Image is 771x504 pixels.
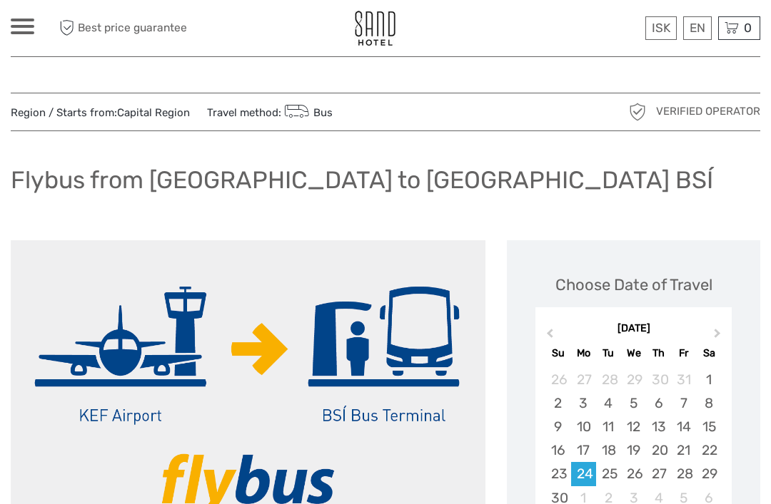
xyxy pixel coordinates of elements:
[545,344,570,363] div: Su
[646,344,671,363] div: Th
[671,344,696,363] div: Fr
[707,325,730,348] button: Next Month
[696,415,721,438] div: Choose Saturday, November 15th, 2025
[621,344,646,363] div: We
[571,391,596,415] div: Choose Monday, November 3rd, 2025
[671,391,696,415] div: Choose Friday, November 7th, 2025
[354,11,395,46] img: 186-9edf1c15-b972-4976-af38-d04df2434085_logo_small.jpg
[11,106,190,120] span: Region / Starts from:
[656,104,760,119] span: Verified Operator
[646,368,671,391] div: Choose Thursday, October 30th, 2025
[696,344,721,363] div: Sa
[671,462,696,485] div: Choose Friday, November 28th, 2025
[646,438,671,462] div: Choose Thursday, November 20th, 2025
[621,415,646,438] div: Choose Wednesday, November 12th, 2025
[281,106,333,119] a: Bus
[621,462,646,485] div: Choose Wednesday, November 26th, 2025
[164,22,181,39] button: Open LiveChat chat widget
[696,391,721,415] div: Choose Saturday, November 8th, 2025
[671,438,696,462] div: Choose Friday, November 21st, 2025
[621,391,646,415] div: Choose Wednesday, November 5th, 2025
[207,102,333,122] span: Travel method:
[626,101,649,123] img: verified_operator_grey_128.png
[56,16,198,40] span: Best price guarantee
[555,274,712,296] div: Choose Date of Travel
[671,415,696,438] div: Choose Friday, November 14th, 2025
[742,21,754,35] span: 0
[571,415,596,438] div: Choose Monday, November 10th, 2025
[696,462,721,485] div: Choose Saturday, November 29th, 2025
[545,368,570,391] div: Choose Sunday, October 26th, 2025
[545,462,570,485] div: Choose Sunday, November 23rd, 2025
[571,462,596,485] div: Choose Monday, November 24th, 2025
[545,438,570,462] div: Choose Sunday, November 16th, 2025
[621,438,646,462] div: Choose Wednesday, November 19th, 2025
[571,368,596,391] div: Choose Monday, October 27th, 2025
[571,438,596,462] div: Choose Monday, November 17th, 2025
[596,368,621,391] div: Choose Tuesday, October 28th, 2025
[545,415,570,438] div: Choose Sunday, November 9th, 2025
[596,391,621,415] div: Choose Tuesday, November 4th, 2025
[696,438,721,462] div: Choose Saturday, November 22nd, 2025
[646,391,671,415] div: Choose Thursday, November 6th, 2025
[545,391,570,415] div: Choose Sunday, November 2nd, 2025
[117,106,190,119] a: Capital Region
[621,368,646,391] div: Choose Wednesday, October 29th, 2025
[646,462,671,485] div: Choose Thursday, November 27th, 2025
[20,25,161,36] p: We're away right now. Please check back later!
[646,415,671,438] div: Choose Thursday, November 13th, 2025
[596,415,621,438] div: Choose Tuesday, November 11th, 2025
[571,344,596,363] div: Mo
[535,322,732,336] div: [DATE]
[696,368,721,391] div: Choose Saturday, November 1st, 2025
[596,462,621,485] div: Choose Tuesday, November 25th, 2025
[596,438,621,462] div: Choose Tuesday, November 18th, 2025
[537,325,560,348] button: Previous Month
[671,368,696,391] div: Choose Friday, October 31st, 2025
[683,16,712,40] div: EN
[596,344,621,363] div: Tu
[11,165,713,195] h1: Flybus from [GEOGRAPHIC_DATA] to [GEOGRAPHIC_DATA] BSÍ
[652,21,670,35] span: ISK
